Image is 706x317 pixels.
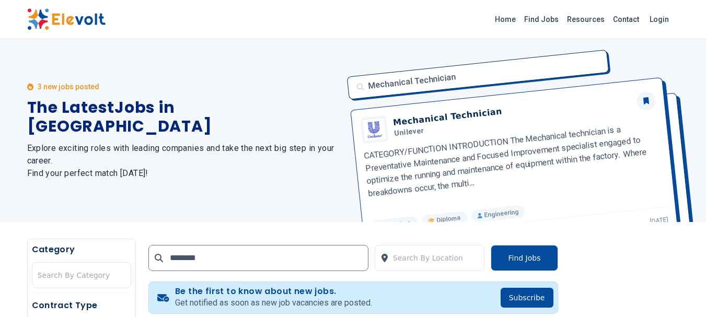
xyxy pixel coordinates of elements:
a: Login [643,9,675,30]
a: Home [491,11,520,28]
a: Contact [609,11,643,28]
p: 3 new jobs posted [38,81,99,92]
a: Resources [563,11,609,28]
p: Get notified as soon as new job vacancies are posted. [175,297,372,309]
h2: Explore exciting roles with leading companies and take the next big step in your career. Find you... [27,142,341,180]
button: Subscribe [501,288,553,308]
h1: The Latest Jobs in [GEOGRAPHIC_DATA] [27,98,341,136]
button: Find Jobs [491,245,558,271]
h4: Be the first to know about new jobs. [175,286,372,297]
a: Find Jobs [520,11,563,28]
h5: Contract Type [32,299,131,312]
h5: Category [32,243,131,256]
img: Elevolt [27,8,106,30]
iframe: Chat Widget [654,267,706,317]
